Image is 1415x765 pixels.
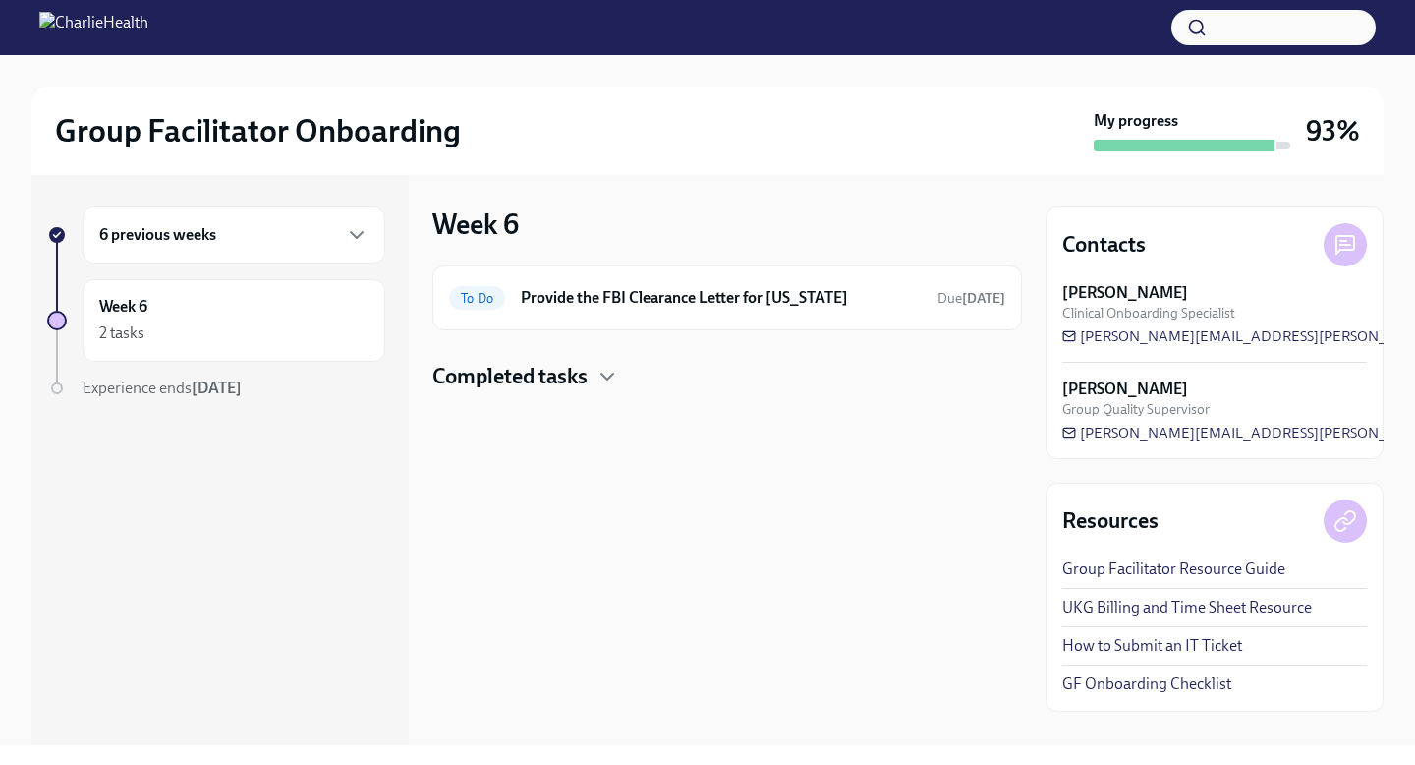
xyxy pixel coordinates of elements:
span: October 14th, 2025 09:00 [937,289,1005,308]
h6: Provide the FBI Clearance Letter for [US_STATE] [521,287,922,309]
h2: Group Facilitator Onboarding [55,111,461,150]
a: UKG Billing and Time Sheet Resource [1062,597,1312,618]
strong: My progress [1094,110,1178,132]
strong: [PERSON_NAME] [1062,282,1188,304]
a: How to Submit an IT Ticket [1062,635,1242,657]
span: To Do [449,291,505,306]
h4: Resources [1062,506,1159,536]
h6: Week 6 [99,296,147,318]
h4: Contacts [1062,230,1146,260]
strong: [DATE] [192,379,242,397]
div: 2 tasks [99,323,144,344]
h4: Completed tasks [432,362,588,391]
a: To DoProvide the FBI Clearance Letter for [US_STATE]Due[DATE] [449,282,1005,314]
div: 6 previous weeks [83,206,385,264]
a: Group Facilitator Resource Guide [1062,559,1285,580]
div: Completed tasks [432,362,1022,391]
strong: [PERSON_NAME] [1062,379,1188,400]
span: Experience ends [83,379,242,397]
strong: [DATE] [962,290,1005,307]
h6: 6 previous weeks [99,224,216,246]
h3: Week 6 [432,206,519,242]
img: CharlieHealth [39,12,148,43]
h3: 93% [1306,113,1360,148]
a: Week 62 tasks [47,279,385,362]
span: Clinical Onboarding Specialist [1062,304,1235,323]
span: Due [937,290,1005,307]
a: GF Onboarding Checklist [1062,674,1231,695]
span: Group Quality Supervisor [1062,400,1210,419]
